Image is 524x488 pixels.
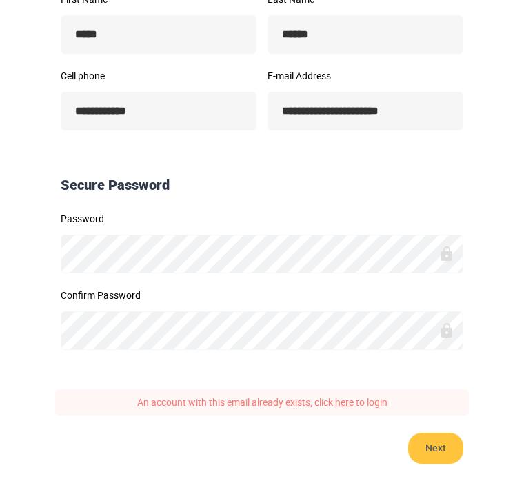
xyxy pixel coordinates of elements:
[335,396,354,409] a: here
[61,71,256,81] label: Cell phone
[408,433,463,464] button: Next
[61,291,463,300] label: Confirm Password
[55,175,469,195] div: Secure Password
[137,396,387,409] span: An account with this email already exists, click to login
[61,214,463,224] label: Password
[268,71,463,81] label: E-mail Address
[422,433,450,464] span: Next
